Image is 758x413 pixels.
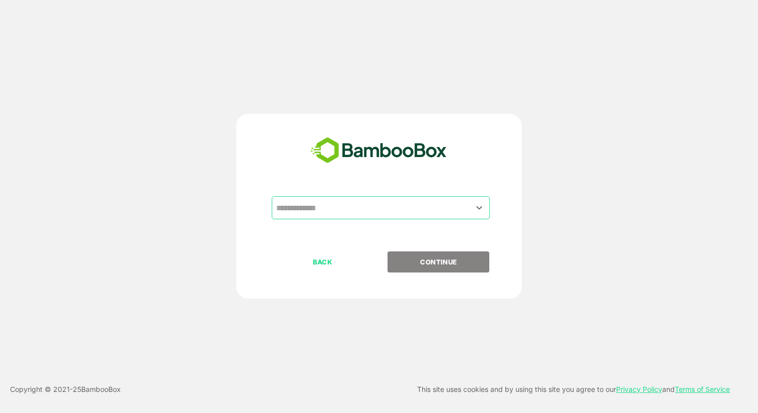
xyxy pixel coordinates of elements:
[616,385,662,393] a: Privacy Policy
[388,251,489,272] button: CONTINUE
[417,383,730,395] p: This site uses cookies and by using this site you agree to our and
[273,256,373,267] p: BACK
[10,383,121,395] p: Copyright © 2021- 25 BambooBox
[272,251,373,272] button: BACK
[675,385,730,393] a: Terms of Service
[389,256,489,267] p: CONTINUE
[473,201,486,214] button: Open
[305,134,452,167] img: bamboobox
